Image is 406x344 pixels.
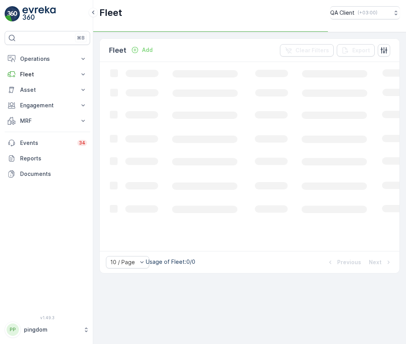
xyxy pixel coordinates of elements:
[369,258,382,266] p: Next
[146,258,195,266] p: Usage of Fleet : 0/0
[79,140,85,146] p: 34
[330,6,400,19] button: QA Client(+03:00)
[5,51,90,67] button: Operations
[128,45,156,55] button: Add
[5,98,90,113] button: Engagement
[330,9,355,17] p: QA Client
[280,44,334,57] button: Clear Filters
[5,322,90,338] button: PPpingdom
[5,315,90,320] span: v 1.49.3
[7,323,19,336] div: PP
[20,86,75,94] p: Asset
[5,67,90,82] button: Fleet
[20,155,87,162] p: Reports
[326,258,362,267] button: Previous
[77,35,85,41] p: ⌘B
[337,44,375,57] button: Export
[20,71,75,78] p: Fleet
[337,258,361,266] p: Previous
[20,55,75,63] p: Operations
[5,151,90,166] a: Reports
[20,170,87,178] p: Documents
[352,46,370,54] p: Export
[22,6,56,22] img: logo_light-DOdMpM7g.png
[20,117,75,125] p: MRF
[109,45,126,56] p: Fleet
[20,101,75,109] p: Engagement
[142,46,153,54] p: Add
[358,10,377,16] p: ( +03:00 )
[5,166,90,182] a: Documents
[24,326,79,334] p: pingdom
[5,113,90,129] button: MRF
[99,7,122,19] p: Fleet
[5,6,20,22] img: logo
[5,135,90,151] a: Events34
[5,82,90,98] button: Asset
[20,139,73,147] p: Events
[295,46,329,54] p: Clear Filters
[368,258,393,267] button: Next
